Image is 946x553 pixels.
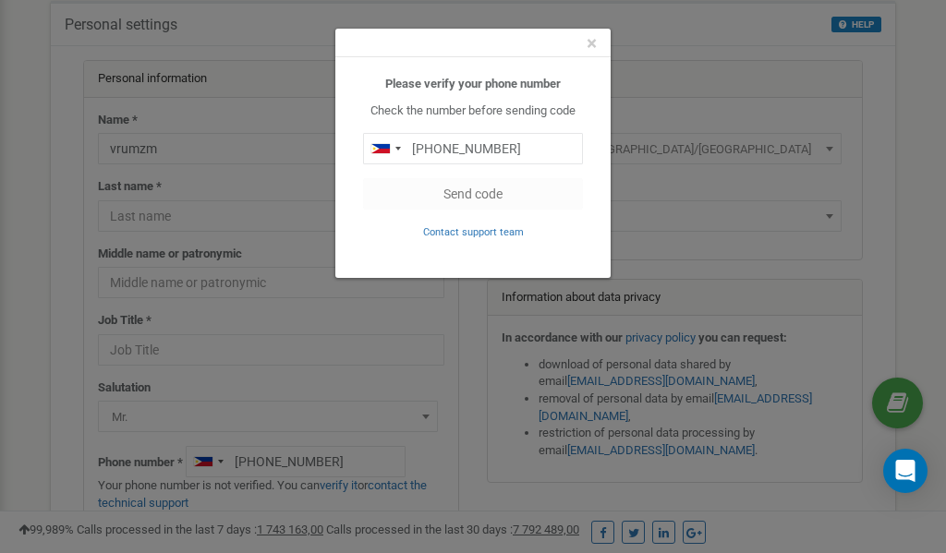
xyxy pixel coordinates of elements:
[363,133,583,164] input: 0905 123 4567
[423,224,524,238] a: Contact support team
[587,34,597,54] button: Close
[364,134,406,163] div: Telephone country code
[883,449,928,493] div: Open Intercom Messenger
[363,178,583,210] button: Send code
[363,102,583,120] p: Check the number before sending code
[385,77,561,90] b: Please verify your phone number
[587,32,597,54] span: ×
[423,226,524,238] small: Contact support team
